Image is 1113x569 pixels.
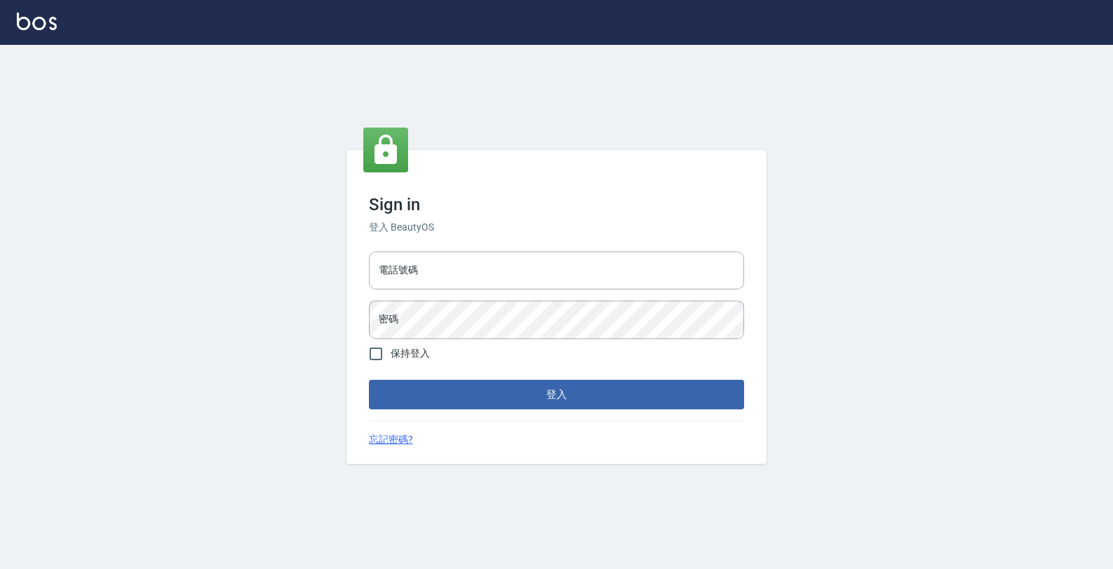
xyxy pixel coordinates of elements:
h3: Sign in [369,195,744,214]
button: 登入 [369,380,744,409]
img: Logo [17,13,57,30]
h6: 登入 BeautyOS [369,220,744,235]
a: 忘記密碼? [369,432,413,447]
span: 保持登入 [391,346,430,361]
